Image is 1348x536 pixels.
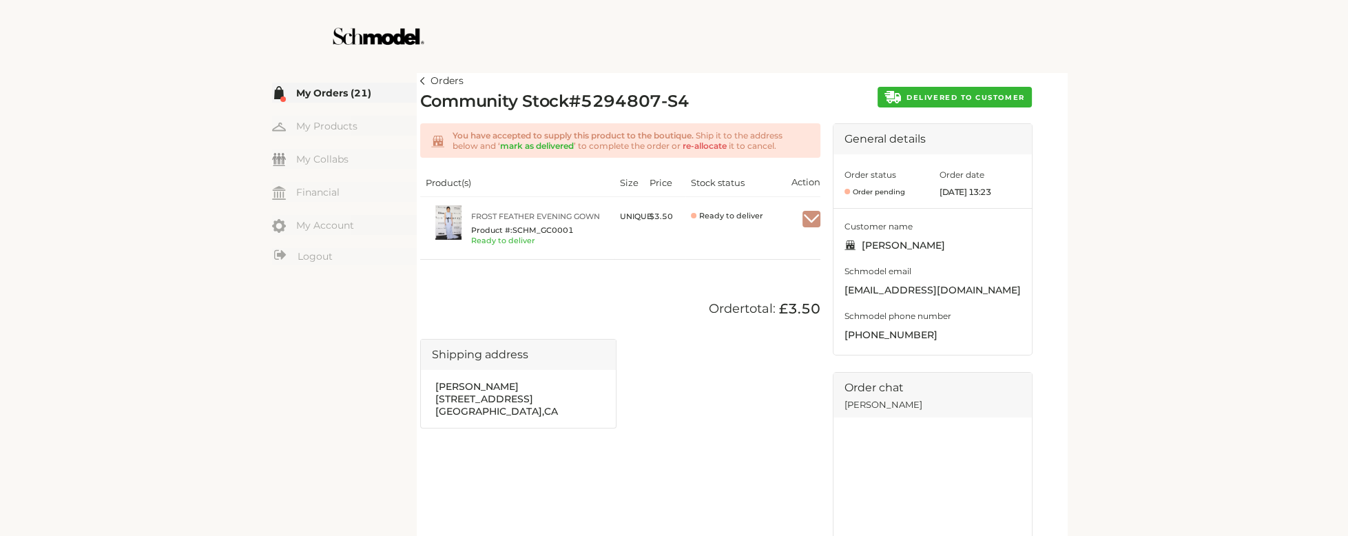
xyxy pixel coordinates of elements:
[272,86,286,100] img: my-order.svg
[272,149,417,169] a: My Collabs
[471,211,609,222] a: Frost Feather Evening Gown
[884,91,901,103] img: car.svg
[471,225,609,236] span: Product #: SCHM_GC0001
[685,168,767,197] th: Stock status
[272,116,417,136] a: My Products
[775,300,820,317] span: £3.50
[844,240,856,250] img: shop-black.svg
[272,182,417,202] a: Financial
[272,120,286,134] img: my-hanger.svg
[432,348,528,361] span: Shipping address
[272,248,417,265] a: Logout
[691,211,780,221] span: Ready to deliver
[420,92,689,112] h2: Community Stock # 5294807-S4
[420,77,425,85] img: left-arrow.svg
[272,219,286,233] img: my-account.svg
[420,300,820,317] div: Order total:
[650,212,673,221] span: $ 3.50
[844,265,1021,278] span: Schmodel email
[844,309,1021,323] span: Schmodel phone number
[906,93,1024,102] span: DELIVERED TO CUSTOMER
[272,215,417,235] a: My Account
[444,130,809,151] div: Ship it to the address below and ‘ ’ to complete the order or it to cancel.
[435,380,558,418] span: [PERSON_NAME] [STREET_ADDRESS] [GEOGRAPHIC_DATA] , CA
[699,211,780,221] span: Ready to deliver
[453,130,694,141] span: You have accepted to supply this product to the boutique.
[791,176,820,187] span: Action
[844,327,1021,344] span: [PHONE_NUMBER]
[844,378,1021,397] span: Order chat
[614,168,644,197] th: Size
[844,132,926,145] span: General details
[272,186,286,200] img: my-financial.svg
[844,282,1021,299] span: sales@parkersmith.com
[620,205,652,227] div: UNIQUE
[844,238,1021,254] span: Parker Smith
[844,187,905,197] span: Order pending
[844,169,896,180] span: Order status
[420,168,614,197] th: Product(s)
[272,83,417,103] a: My Orders (21)
[420,73,464,90] a: Orders
[644,168,685,197] th: Price
[272,153,286,166] img: my-friends.svg
[272,83,417,267] div: Menu
[683,141,727,151] span: re-allocate
[802,213,820,225] img: check-white.svg
[878,87,1031,107] button: DELIVERED TO CUSTOMER
[940,169,984,180] span: Order date
[844,397,1021,412] span: [PERSON_NAME]
[844,220,1021,234] span: Customer name
[431,136,444,147] img: shop-orange.svg
[940,187,1021,197] span: [DATE] 13:23
[500,141,574,151] span: mark as delivered
[471,236,535,246] span: Ready to deliver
